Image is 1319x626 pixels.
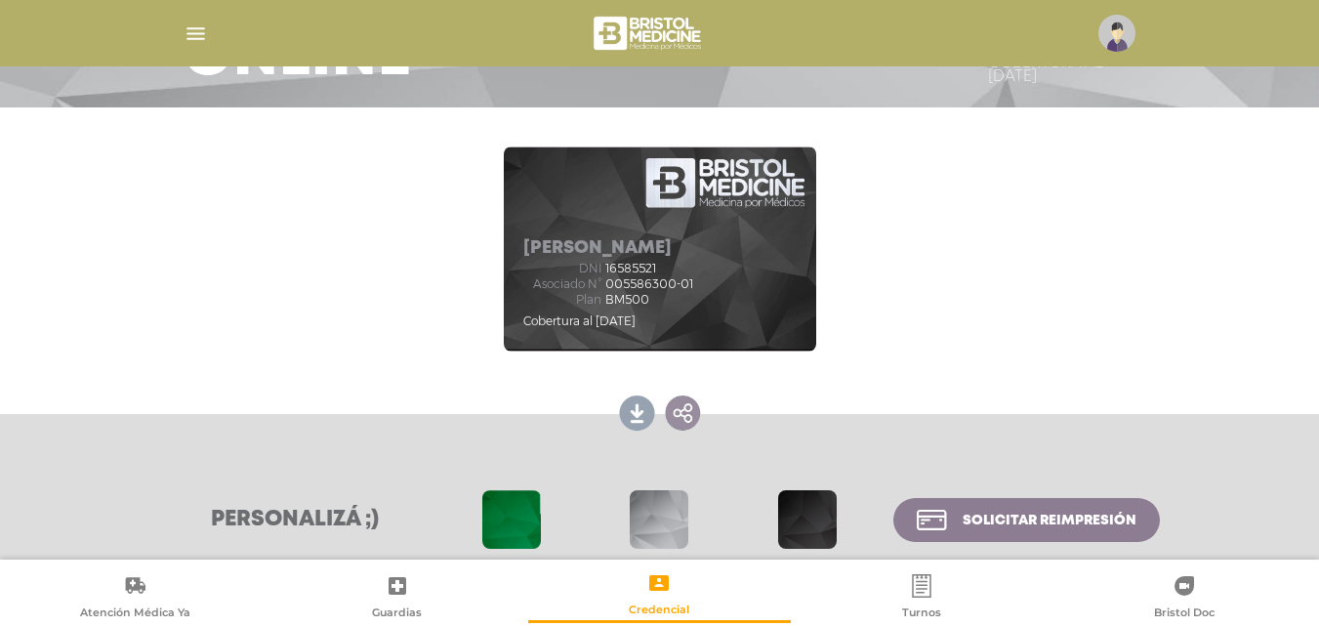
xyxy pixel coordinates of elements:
a: Credencial [528,570,791,620]
span: Credencial [629,603,689,620]
h5: [PERSON_NAME] [523,238,693,260]
img: bristol-medicine-blanco.png [591,10,707,57]
span: 005586300-01 [605,277,693,291]
h3: Personalizá ;) [160,507,431,532]
span: Solicitar reimpresión [963,514,1136,527]
a: Atención Médica Ya [4,573,267,623]
a: Guardias [267,573,529,623]
span: 16585521 [605,262,656,275]
img: Cober_menu-lines-white.svg [184,21,208,46]
a: Turnos [791,573,1053,623]
span: Bristol Doc [1154,605,1215,623]
span: dni [523,262,601,275]
span: Asociado N° [523,277,601,291]
span: Atención Médica Ya [80,605,190,623]
span: Plan [523,293,601,307]
a: Bristol Doc [1052,573,1315,623]
span: Turnos [902,605,941,623]
span: Guardias [372,605,422,623]
span: Cobertura al [DATE] [523,313,636,328]
img: profile-placeholder.svg [1098,15,1135,52]
span: BM500 [605,293,649,307]
a: Solicitar reimpresión [893,498,1159,542]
